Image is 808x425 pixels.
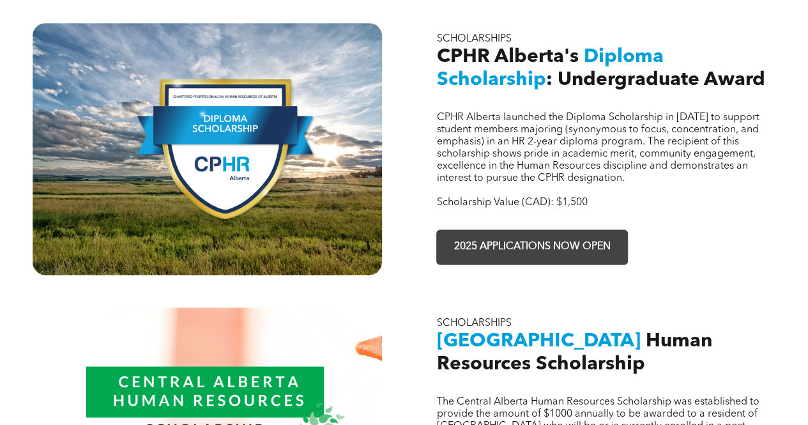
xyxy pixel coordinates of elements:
[436,332,640,351] span: [GEOGRAPHIC_DATA]
[436,47,578,66] span: CPHR Alberta's
[436,332,712,374] span: Human Resources Scholarship
[436,229,628,265] a: 2025 APPLICATIONS NOW OPEN
[450,235,615,259] span: 2025 APPLICATIONS NOW OPEN
[436,318,511,328] span: SCHOLARSHIPS
[436,197,587,208] span: Scholarship Value (CAD): $1,500
[436,112,759,183] span: CPHR Alberta launched the Diploma Scholarship in [DATE] to support student members majoring (syno...
[545,70,765,89] span: : Undergraduate Award
[436,34,511,44] span: SCHOLARSHIPS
